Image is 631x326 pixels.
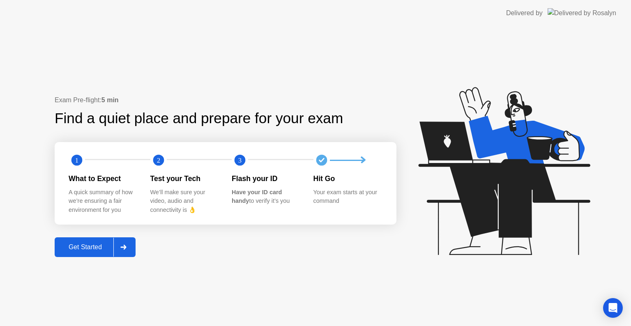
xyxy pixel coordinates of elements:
div: Flash your ID [232,173,300,184]
div: What to Expect [69,173,137,184]
div: Hit Go [313,173,382,184]
div: Open Intercom Messenger [603,298,623,318]
button: Get Started [55,237,136,257]
div: Exam Pre-flight: [55,95,396,105]
div: Your exam starts at your command [313,188,382,206]
b: Have your ID card handy [232,189,282,204]
text: 3 [238,156,242,164]
div: Get Started [57,243,113,251]
div: to verify it’s you [232,188,300,206]
img: Delivered by Rosalyn [548,8,616,18]
div: Find a quiet place and prepare for your exam [55,108,344,129]
text: 1 [75,156,78,164]
div: We’ll make sure your video, audio and connectivity is 👌 [150,188,219,215]
b: 5 min [101,96,119,103]
text: 2 [157,156,160,164]
div: Test your Tech [150,173,219,184]
div: Delivered by [506,8,543,18]
div: A quick summary of how we’re ensuring a fair environment for you [69,188,137,215]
